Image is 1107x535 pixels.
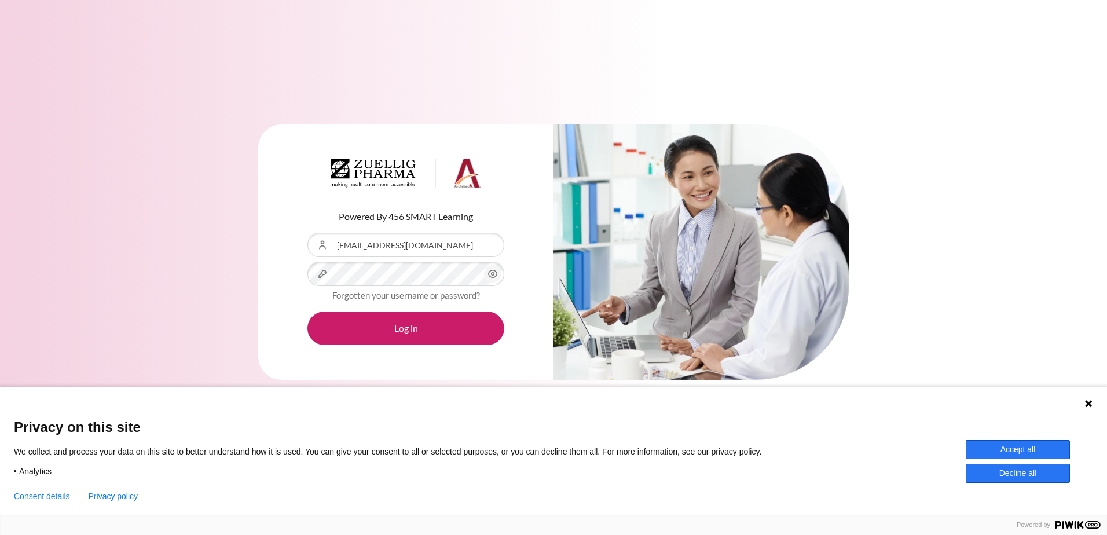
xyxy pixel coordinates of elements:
button: Accept all [966,440,1070,459]
button: Consent details [14,492,70,501]
a: Forgotten your username or password? [332,290,480,301]
p: Powered By 456 SMART Learning [307,210,504,223]
img: Architeck [331,159,481,188]
span: Analytics [19,466,52,477]
span: Privacy on this site [14,419,1093,435]
button: Log in [307,312,504,345]
p: We collect and process your data on this site to better understand how it is used. You can give y... [14,446,779,457]
button: Decline all [966,464,1070,483]
input: Username or Email Address [307,233,504,257]
a: Privacy policy [89,492,138,501]
span: Powered by [1012,521,1055,529]
a: Architeck [331,159,481,193]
